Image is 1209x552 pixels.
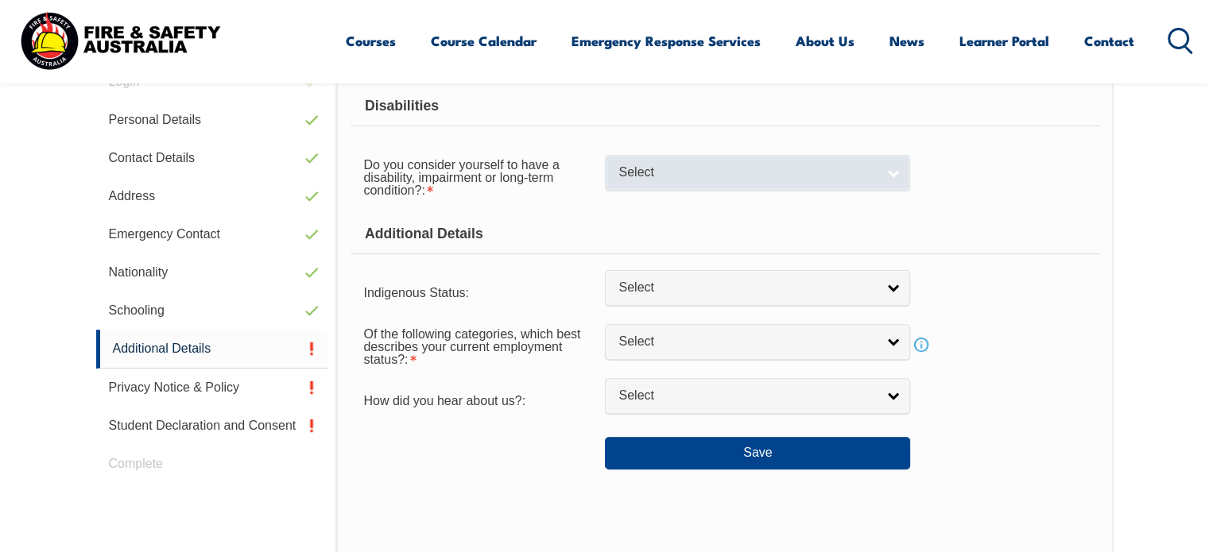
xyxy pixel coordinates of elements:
a: Personal Details [96,101,328,139]
div: Additional Details [351,214,1099,254]
a: Courses [346,20,396,62]
span: Select [618,280,876,296]
a: About Us [796,20,854,62]
a: Additional Details [96,330,328,369]
div: Do you consider yourself to have a disability, impairment or long-term condition? is required. [351,148,605,205]
span: Select [618,334,876,350]
a: Contact Details [96,139,328,177]
span: How did you hear about us?: [363,394,525,407]
span: Do you consider yourself to have a disability, impairment or long-term condition?: [363,158,559,197]
a: Address [96,177,328,215]
a: Course Calendar [431,20,537,62]
span: Indigenous Status: [363,286,469,299]
a: Contact [1084,20,1134,62]
a: Info [910,334,932,356]
a: Nationality [96,253,328,291]
a: Emergency Contact [96,215,328,253]
a: Student Declaration and Consent [96,407,328,445]
div: Disabilities [351,87,1099,126]
a: Learner Portal [959,20,1049,62]
button: Save [605,437,910,469]
span: Select [618,388,876,404]
div: Of the following categories, which best describes your current employment status? is required. [351,316,605,373]
a: Emergency Response Services [572,20,761,62]
a: Privacy Notice & Policy [96,369,328,407]
span: Select [618,164,876,181]
a: News [889,20,924,62]
span: Of the following categories, which best describes your current employment status?: [363,327,580,366]
a: Schooling [96,291,328,330]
